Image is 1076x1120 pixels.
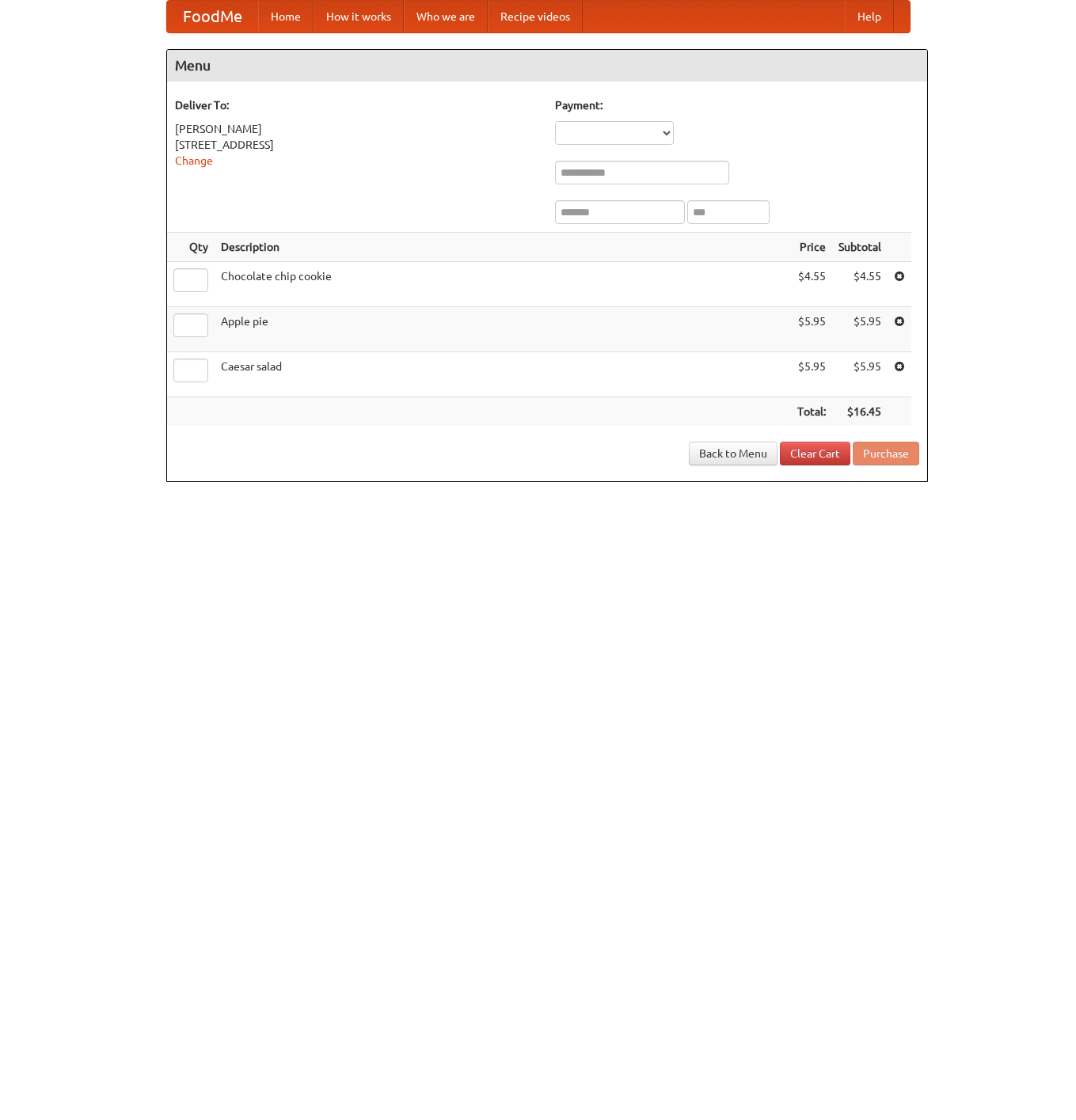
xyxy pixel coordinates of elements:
[780,442,850,465] a: Clear Cart
[832,397,888,427] th: $16.45
[175,97,539,113] h5: Deliver To:
[791,233,832,262] th: Price
[488,1,583,32] a: Recipe videos
[167,233,215,262] th: Qty
[175,154,213,167] a: Change
[215,233,791,262] th: Description
[555,97,919,113] h5: Payment:
[832,262,888,307] td: $4.55
[215,262,791,307] td: Chocolate chip cookie
[832,307,888,352] td: $5.95
[215,352,791,397] td: Caesar salad
[215,307,791,352] td: Apple pie
[832,352,888,397] td: $5.95
[845,1,894,32] a: Help
[832,233,888,262] th: Subtotal
[175,137,539,153] div: [STREET_ADDRESS]
[689,442,778,465] a: Back to Menu
[258,1,314,32] a: Home
[791,352,832,397] td: $5.95
[791,397,832,427] th: Total:
[404,1,488,32] a: Who we are
[791,262,832,307] td: $4.55
[791,307,832,352] td: $5.95
[167,50,927,82] h4: Menu
[167,1,258,32] a: FoodMe
[314,1,404,32] a: How it works
[853,442,919,465] button: Purchase
[175,121,539,137] div: [PERSON_NAME]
